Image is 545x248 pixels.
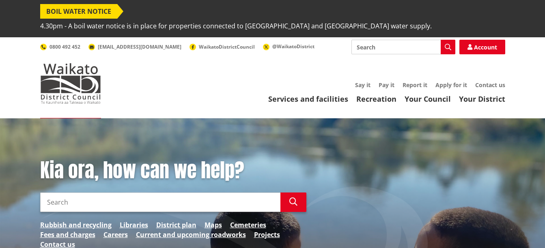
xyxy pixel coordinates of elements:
[40,159,306,182] h1: Kia ora, how can we help?
[254,230,280,239] a: Projects
[356,94,396,104] a: Recreation
[120,220,148,230] a: Libraries
[205,220,222,230] a: Maps
[98,43,181,50] span: [EMAIL_ADDRESS][DOMAIN_NAME]
[40,230,95,239] a: Fees and charges
[103,230,128,239] a: Careers
[435,81,467,89] a: Apply for it
[50,43,80,50] span: 0800 492 452
[156,220,196,230] a: District plan
[40,43,80,50] a: 0800 492 452
[379,81,394,89] a: Pay it
[263,43,315,50] a: @WaikatoDistrict
[40,192,280,212] input: Search input
[403,81,427,89] a: Report it
[272,43,315,50] span: @WaikatoDistrict
[459,40,505,54] a: Account
[190,43,255,50] a: WaikatoDistrictCouncil
[355,81,371,89] a: Say it
[40,4,117,19] span: BOIL WATER NOTICE
[88,43,181,50] a: [EMAIL_ADDRESS][DOMAIN_NAME]
[459,94,505,104] a: Your District
[230,220,266,230] a: Cemeteries
[199,43,255,50] span: WaikatoDistrictCouncil
[136,230,246,239] a: Current and upcoming roadworks
[351,40,455,54] input: Search input
[40,220,112,230] a: Rubbish and recycling
[475,81,505,89] a: Contact us
[40,19,432,33] span: 4.30pm - A boil water notice is in place for properties connected to [GEOGRAPHIC_DATA] and [GEOGR...
[405,94,451,104] a: Your Council
[268,94,348,104] a: Services and facilities
[40,63,101,104] img: Waikato District Council - Te Kaunihera aa Takiwaa o Waikato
